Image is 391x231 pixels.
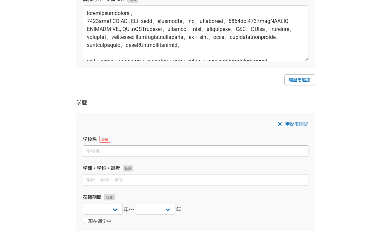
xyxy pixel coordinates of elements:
[285,120,308,128] span: 学歴を削除
[83,136,308,143] label: 学校名
[284,74,315,85] a: 職歴を追加
[83,174,308,186] input: 学部・学科・専攻
[123,206,135,214] span: 年〜
[76,99,315,107] h3: 学歴
[83,165,308,172] label: 学部・学科・選考
[176,206,182,214] span: 年
[83,219,111,225] label: 現在通学中
[83,219,87,223] input: 現在通学中
[83,145,308,157] input: 学校名
[83,194,308,201] label: 在籍期間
